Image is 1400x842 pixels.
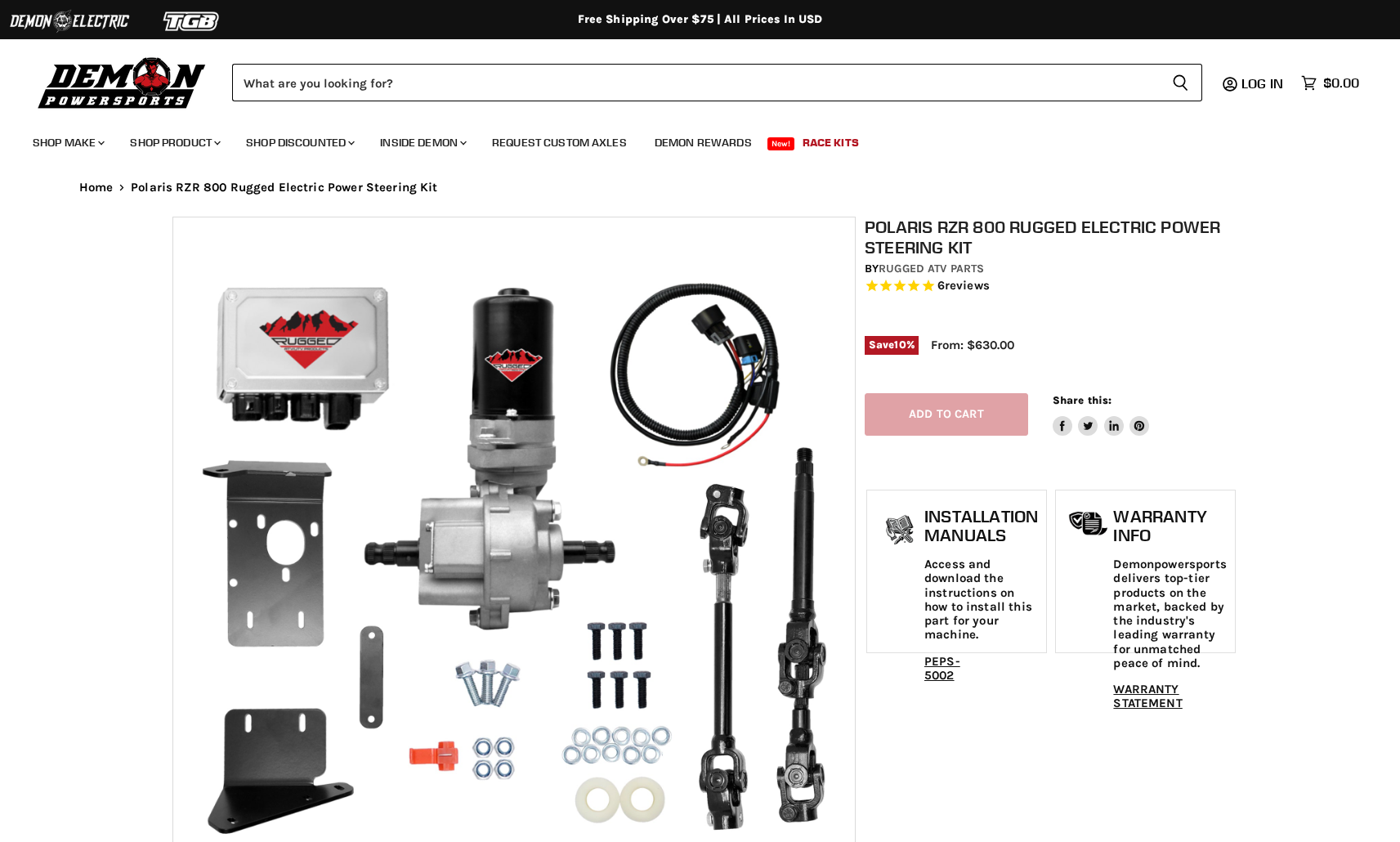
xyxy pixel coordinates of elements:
form: Product [232,64,1202,101]
a: Rugged ATV Parts [879,262,984,275]
span: 10 [894,338,906,351]
a: Shop Product [118,126,230,159]
p: Demonpowersports delivers top-tier products on the market, backed by the industry's leading warra... [1113,558,1226,670]
a: Inside Demon [368,126,476,159]
a: WARRANTY STATEMENT [1113,682,1182,710]
a: Shop Make [20,126,114,159]
a: Shop Discounted [234,126,365,159]
img: Demon Electric Logo 2 [8,6,131,37]
span: reviews [945,279,990,293]
span: New! [767,137,795,150]
p: Access and download the instructions on how to install this part for your machine. [924,558,1038,643]
ul: Main menu [20,119,1355,159]
h1: Warranty Info [1113,507,1226,545]
span: Log in [1241,75,1283,92]
a: $0.00 [1293,71,1367,95]
span: 6 reviews [937,279,990,293]
button: Search [1159,64,1202,101]
span: Rated 5.0 out of 5 stars 6 reviews [865,278,1237,295]
a: Race Kits [790,126,871,159]
span: $0.00 [1323,75,1359,91]
span: From: $630.00 [931,338,1014,352]
h1: Installation Manuals [924,507,1038,545]
aside: Share this: [1053,393,1150,437]
input: Search [232,64,1159,101]
img: Demon Powersports [33,53,212,111]
a: Log in [1234,76,1293,91]
span: Polaris RZR 800 Rugged Electric Power Steering Kit [131,181,438,195]
a: Home [79,181,114,195]
a: Demon Rewards [642,126,764,159]
nav: Breadcrumbs [47,181,1354,195]
img: TGB Logo 2 [131,6,253,37]
img: warranty-icon.png [1068,511,1109,536]
h1: Polaris RZR 800 Rugged Electric Power Steering Kit [865,217,1237,258]
a: Request Custom Axles [480,126,639,159]
img: install_manual-icon.png [879,511,920,552]
a: PEPS-5002 [924,654,960,683]
div: by [865,260,1237,278]
span: Share this: [1053,394,1112,406]
span: Save % [865,336,919,354]
div: Free Shipping Over $75 | All Prices In USD [47,12,1354,27]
